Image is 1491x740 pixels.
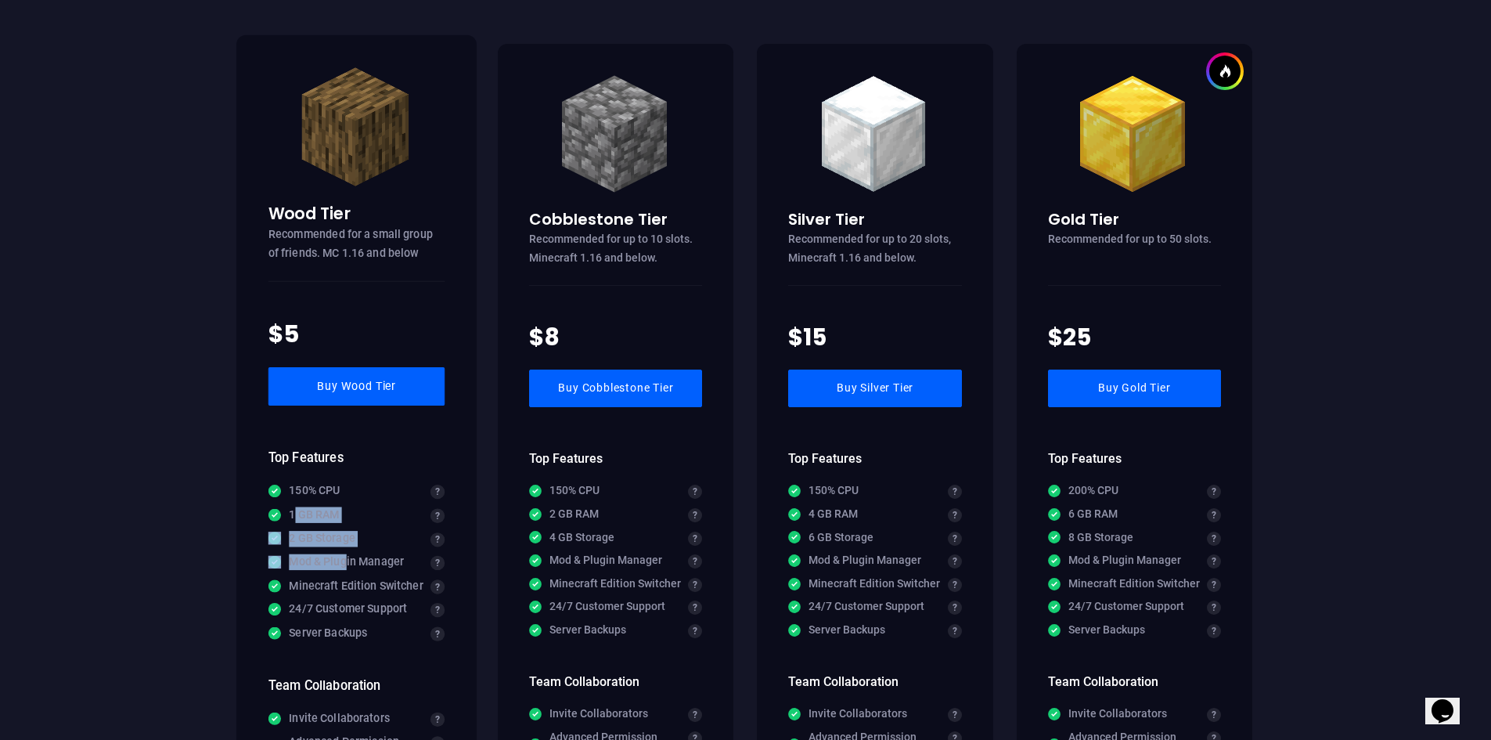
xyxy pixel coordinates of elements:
[529,321,702,354] h4: $8
[529,483,702,499] li: 150% CPU
[268,508,281,521] img: Icon
[1048,708,1061,720] img: Icon
[1048,554,1061,567] img: Icon
[529,370,702,407] a: Buy Cobblestone Tier
[1074,75,1191,193] img: Icon
[1048,230,1221,269] p: Recommended for up to 50 slots.
[529,485,542,497] img: Icon
[1048,624,1061,637] img: Icon
[529,507,702,522] li: 2 GB RAM
[788,321,961,354] h4: $15
[529,708,542,720] img: Icon
[788,706,961,722] li: Invite Collaborators
[1048,578,1061,590] img: Icon
[529,623,702,638] li: Server Backups
[1048,553,1221,569] li: Mod & Plugin Manager
[556,75,673,193] img: Icon
[268,625,445,641] li: Server Backups
[268,556,281,569] img: Icon
[1048,530,1221,546] li: 8 GB Storage
[268,449,445,467] h4: Top Features
[268,483,445,499] li: 150% CPU
[529,531,542,543] img: Icon
[1048,483,1221,499] li: 200% CPU
[268,626,281,639] img: Icon
[529,208,702,230] h3: Cobblestone Tier
[1048,485,1061,497] img: Icon
[529,578,542,590] img: Icon
[815,75,932,193] img: Icon
[1048,531,1061,543] img: Icon
[295,67,415,186] img: Icon
[1048,706,1221,722] li: Invite Collaborators
[268,203,445,226] h3: Wood Tier
[1048,370,1221,407] a: Buy Gold Tier
[268,367,445,406] a: Buy Wood Tier
[1048,507,1221,522] li: 6 GB RAM
[1048,599,1221,615] li: 24/7 Customer Support
[788,530,961,546] li: 6 GB Storage
[788,708,801,720] img: Icon
[268,677,445,695] h4: Team Collaboration
[1048,508,1061,521] img: Icon
[268,507,445,522] li: 1 GB RAM
[788,578,801,590] img: Icon
[268,531,445,547] li: 2 GB Storage
[788,601,801,613] img: Icon
[529,230,702,269] p: Recommended for up to 10 slots. Minecraft 1.16 and below.
[788,508,801,521] img: Icon
[788,370,961,407] a: Buy Silver Tier
[268,578,445,594] li: Minecraft Edition Switcher
[529,706,702,722] li: Invite Collaborators
[1048,321,1221,354] h4: $25
[1048,576,1221,592] li: Minecraft Edition Switcher
[529,530,702,546] li: 4 GB Storage
[268,712,281,724] img: Icon
[1048,450,1221,467] h4: Top Features
[529,624,542,637] img: Icon
[788,624,801,637] img: Icon
[268,711,445,727] li: Invite Collaborators
[788,485,801,497] img: Icon
[529,450,702,467] h4: Top Features
[529,553,702,569] li: Mod & Plugin Manager
[529,601,542,613] img: Icon
[788,673,961,691] h4: Team Collaboration
[268,225,445,265] p: Recommended for a small group of friends. MC 1.16 and below
[1048,601,1061,613] img: Icon
[529,508,542,521] img: Icon
[529,554,542,567] img: Icon
[268,532,281,544] img: Icon
[268,485,281,497] img: Icon
[788,576,961,592] li: Minecraft Edition Switcher
[788,230,961,269] p: Recommended for up to 20 slots, Minecraft 1.16 and below.
[268,603,281,615] img: Icon
[529,576,702,592] li: Minecraft Edition Switcher
[1048,673,1221,691] h4: Team Collaboration
[1425,677,1475,724] iframe: chat widget
[788,599,961,615] li: 24/7 Customer Support
[529,673,702,691] h4: Team Collaboration
[788,208,961,230] h3: Silver Tier
[529,599,702,615] li: 24/7 Customer Support
[268,579,281,592] img: Icon
[788,553,961,569] li: Mod & Plugin Manager
[1219,64,1232,78] img: Icon
[788,507,961,522] li: 4 GB RAM
[788,483,961,499] li: 150% CPU
[788,554,801,567] img: Icon
[268,601,445,617] li: 24/7 Customer Support
[1048,623,1221,638] li: Server Backups
[268,318,445,352] h4: $5
[1048,208,1221,230] h3: Gold Tier
[788,623,961,638] li: Server Backups
[268,554,445,570] li: Mod & Plugin Manager
[788,450,961,467] h4: Top Features
[788,531,801,543] img: Icon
